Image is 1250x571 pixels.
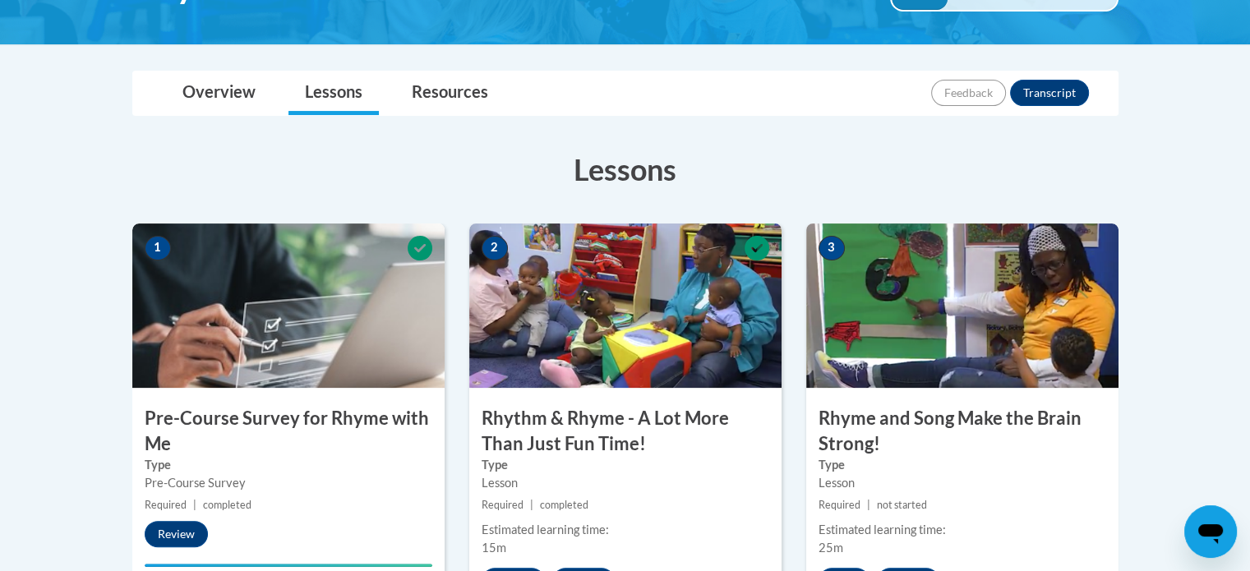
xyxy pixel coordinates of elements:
[1010,80,1089,106] button: Transcript
[395,71,505,115] a: Resources
[145,236,171,260] span: 1
[145,499,187,511] span: Required
[530,499,533,511] span: |
[931,80,1006,106] button: Feedback
[469,223,782,388] img: Course Image
[145,456,432,474] label: Type
[145,564,432,567] div: Your progress
[482,499,524,511] span: Required
[806,406,1119,457] h3: Rhyme and Song Make the Brain Strong!
[806,223,1119,388] img: Course Image
[867,499,870,511] span: |
[145,521,208,547] button: Review
[819,521,1106,539] div: Estimated learning time:
[877,499,927,511] span: not started
[482,236,508,260] span: 2
[145,474,432,492] div: Pre-Course Survey
[132,406,445,457] h3: Pre-Course Survey for Rhyme with Me
[469,406,782,457] h3: Rhythm & Rhyme - A Lot More Than Just Fun Time!
[132,149,1119,190] h3: Lessons
[540,499,588,511] span: completed
[288,71,379,115] a: Lessons
[819,541,843,555] span: 25m
[193,499,196,511] span: |
[819,499,860,511] span: Required
[482,521,769,539] div: Estimated learning time:
[819,236,845,260] span: 3
[132,223,445,388] img: Course Image
[819,474,1106,492] div: Lesson
[1184,505,1237,558] iframe: Button to launch messaging window
[482,456,769,474] label: Type
[819,456,1106,474] label: Type
[482,541,506,555] span: 15m
[482,474,769,492] div: Lesson
[203,499,251,511] span: completed
[166,71,272,115] a: Overview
